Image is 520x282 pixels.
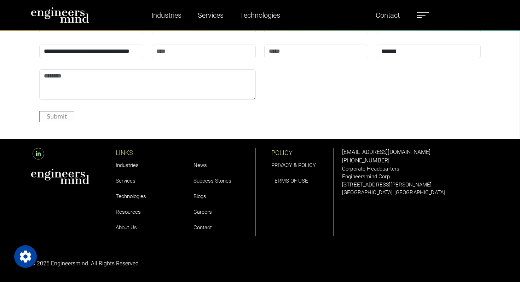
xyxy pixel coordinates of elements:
p: [STREET_ADDRESS][PERSON_NAME] [342,181,489,189]
a: TERMS OF USE [271,178,308,184]
a: [PHONE_NUMBER] [342,157,389,164]
a: Industries [116,162,139,168]
p: Corporate Headquarters [342,165,489,173]
a: Resources [116,209,141,215]
a: Technologies [237,7,283,23]
a: About Us [116,224,137,231]
a: Services [195,7,226,23]
button: Submit [39,111,74,122]
p: © 2025 Engineersmind. All Rights Reserved. [31,259,256,268]
img: logo [31,7,89,23]
p: [GEOGRAPHIC_DATA] [GEOGRAPHIC_DATA] [342,189,489,197]
iframe: reCAPTCHA [264,69,372,97]
a: Contact [193,224,212,231]
a: [EMAIL_ADDRESS][DOMAIN_NAME] [342,149,431,155]
p: POLICY [271,148,333,157]
a: Success Stories [193,178,231,184]
a: Industries [149,7,184,23]
a: Services [116,178,135,184]
a: Contact [373,7,403,23]
p: LINKS [116,148,178,157]
img: aws [31,168,89,184]
p: Engineersmind Corp [342,173,489,181]
a: LinkedIn [31,150,46,157]
a: PRIVACY & POLICY [271,162,316,168]
a: News [193,162,207,168]
a: Blogs [193,193,206,200]
a: Careers [193,209,212,215]
a: Technologies [116,193,146,200]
